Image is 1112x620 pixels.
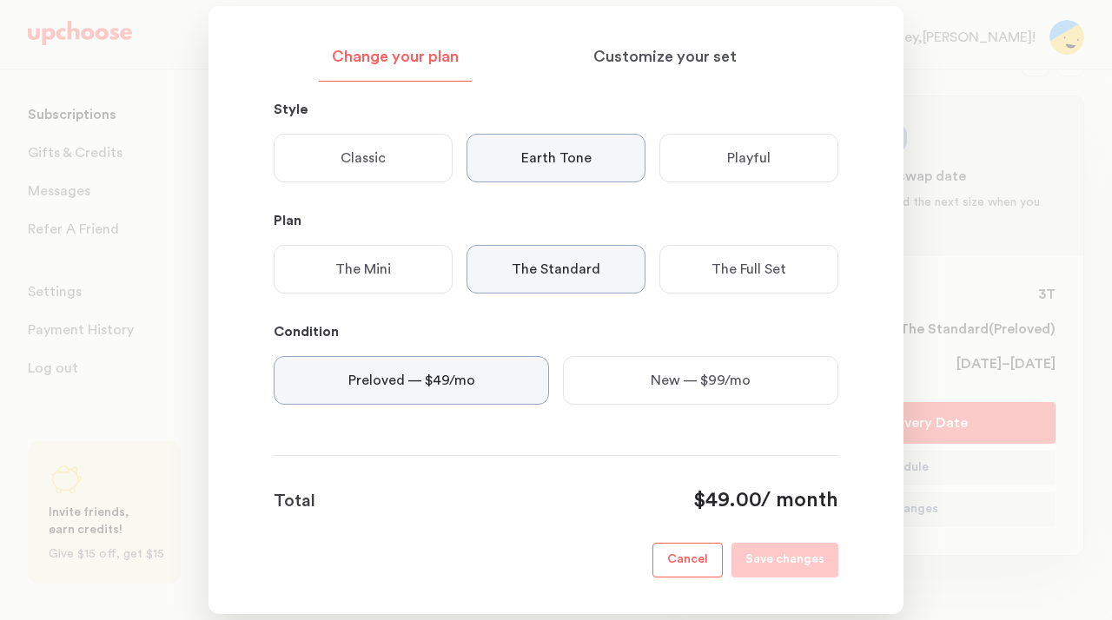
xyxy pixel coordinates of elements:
[521,148,592,168] p: Earth Tone
[341,148,386,168] p: Classic
[332,47,459,68] p: Change your plan
[512,259,600,280] p: The Standard
[652,543,723,577] button: Cancel
[593,47,737,68] p: Customize your set
[335,259,391,280] p: The Mini
[731,543,838,577] button: Save changes
[274,210,838,231] p: Plan
[348,370,475,391] p: Preloved — $49/mo
[274,99,838,120] p: Style
[667,550,708,571] p: Cancel
[693,487,838,515] div: / month
[712,259,786,280] p: The Full Set
[274,487,315,515] p: Total
[727,148,771,168] p: Playful
[274,321,838,342] p: Condition
[693,490,761,511] span: $49.00
[651,370,751,391] p: New — $99/mo
[745,550,824,571] p: Save changes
